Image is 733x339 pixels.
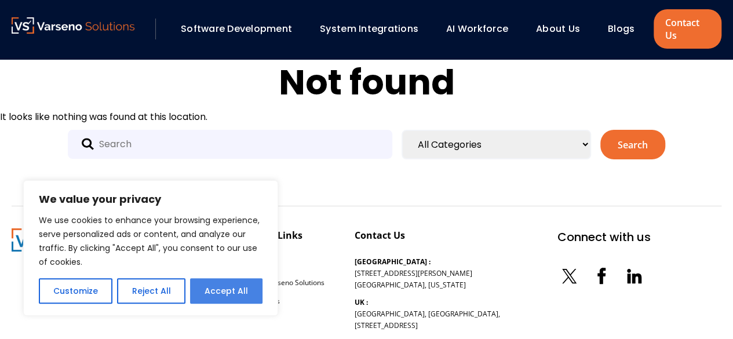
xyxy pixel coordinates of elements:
[440,19,524,39] div: AI Workforce
[355,228,405,242] div: Contact Us
[12,17,134,34] img: Varseno Solutions – Product Engineering & IT Services
[446,22,508,35] a: AI Workforce
[355,297,500,331] p: [GEOGRAPHIC_DATA], [GEOGRAPHIC_DATA], [STREET_ADDRESS]
[12,17,134,41] a: Varseno Solutions – Product Engineering & IT Services
[181,22,292,35] a: Software Development
[355,257,431,267] b: [GEOGRAPHIC_DATA] :
[600,130,665,159] button: Search
[320,22,418,35] a: System Integrations
[175,19,308,39] div: Software Development
[530,19,596,39] div: About Us
[39,213,262,269] p: We use cookies to enhance your browsing experience, serve personalized ads or content, and analyz...
[557,228,651,246] div: Connect with us
[117,278,185,304] button: Reject All
[608,22,634,35] a: Blogs
[314,19,435,39] div: System Integrations
[190,278,262,304] button: Accept All
[602,19,651,39] div: Blogs
[39,192,262,206] p: We value your privacy
[39,278,112,304] button: Customize
[536,22,580,35] a: About Us
[355,297,368,307] b: UK :
[355,256,472,291] p: [STREET_ADDRESS][PERSON_NAME] [GEOGRAPHIC_DATA], [US_STATE]
[654,9,721,49] a: Contact Us
[12,228,185,251] img: Varseno Solutions – Product Engineering & IT Services
[246,278,324,287] a: About Varseno Solutions
[68,130,392,159] input: Search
